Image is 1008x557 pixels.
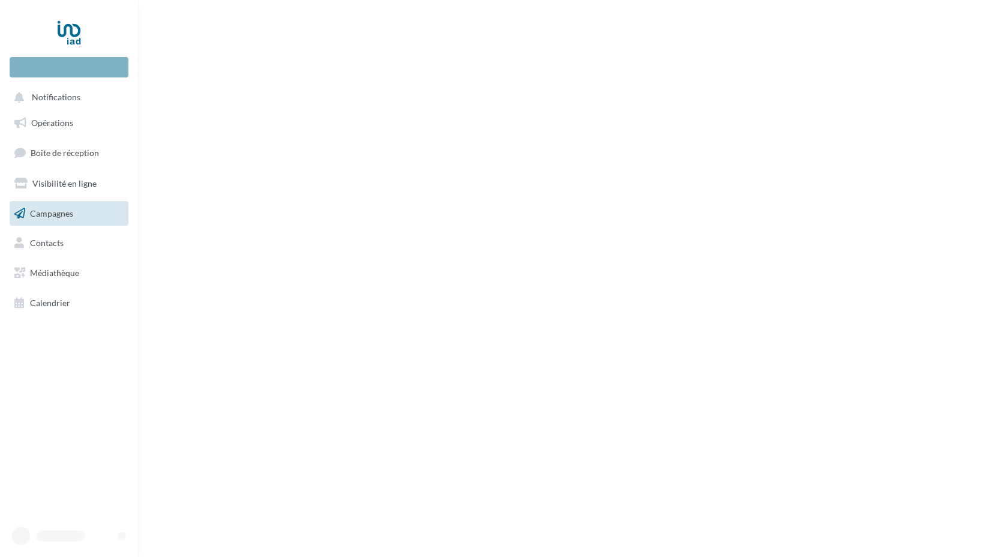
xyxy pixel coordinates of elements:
a: Boîte de réception [7,140,131,166]
a: Médiathèque [7,260,131,286]
div: Nouvelle campagne [10,57,128,77]
span: Médiathèque [30,268,79,278]
a: Opérations [7,110,131,136]
span: Contacts [30,238,64,248]
span: Boîte de réception [31,148,99,158]
a: Campagnes [7,201,131,226]
a: Contacts [7,230,131,256]
a: Visibilité en ligne [7,171,131,196]
span: Visibilité en ligne [32,178,97,188]
span: Calendrier [30,298,70,308]
span: Notifications [32,92,80,103]
span: Campagnes [30,208,73,218]
a: Calendrier [7,291,131,316]
span: Opérations [31,118,73,128]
